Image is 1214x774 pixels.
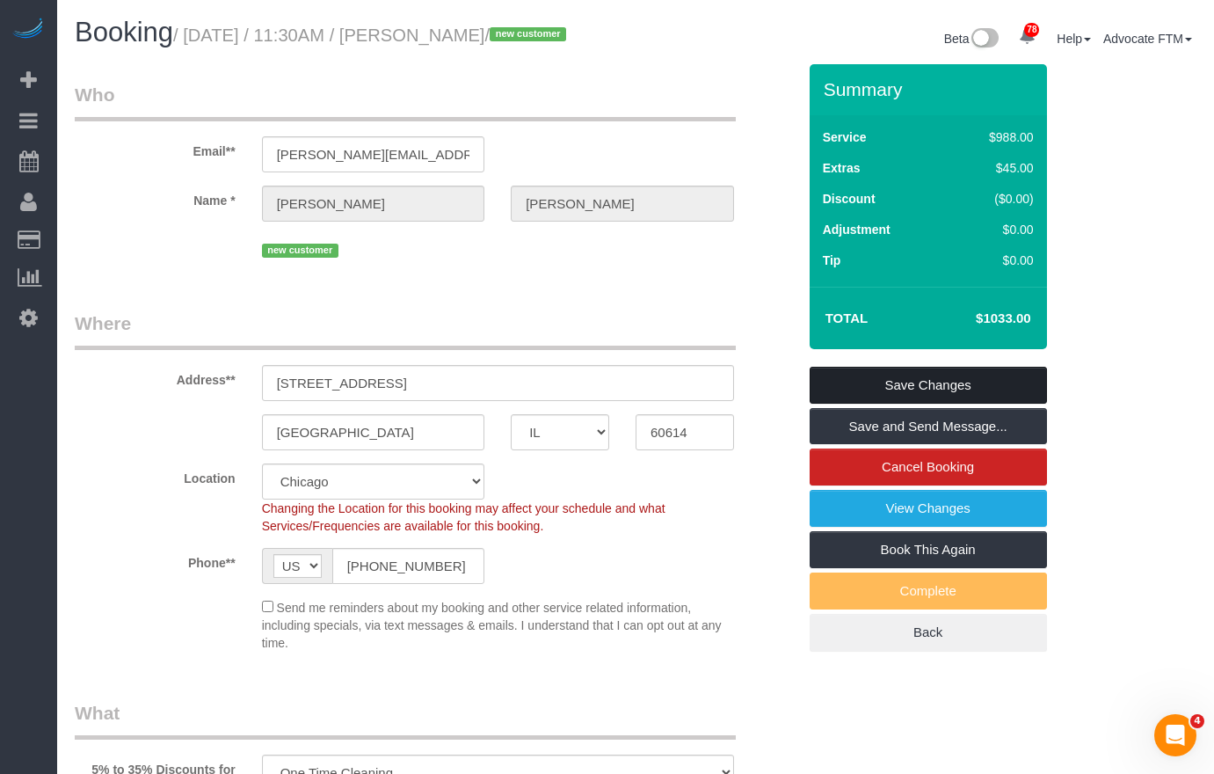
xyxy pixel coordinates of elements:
[636,414,734,450] input: Zip Code**
[1024,23,1039,37] span: 78
[970,28,999,51] img: New interface
[262,244,338,258] span: new customer
[262,501,665,533] span: Changing the Location for this booking may affect your schedule and what Services/Frequencies are...
[823,159,861,177] label: Extras
[952,190,1034,208] div: ($0.00)
[484,26,571,45] span: /
[810,490,1047,527] a: View Changes
[1057,32,1091,46] a: Help
[810,367,1047,404] a: Save Changes
[173,26,571,45] small: / [DATE] / 11:30AM / [PERSON_NAME]
[823,221,891,238] label: Adjustment
[62,464,249,487] label: Location
[1010,18,1044,56] a: 78
[823,252,841,269] label: Tip
[952,252,1034,269] div: $0.00
[823,128,867,146] label: Service
[944,32,999,46] a: Beta
[1103,32,1192,46] a: Advocate FTM
[1190,714,1204,728] span: 4
[75,17,173,47] span: Booking
[490,27,566,41] span: new customer
[1154,714,1196,756] iframe: Intercom live chat
[75,310,736,350] legend: Where
[11,18,46,42] img: Automaid Logo
[824,79,1038,99] h3: Summary
[810,614,1047,651] a: Back
[952,128,1034,146] div: $988.00
[810,408,1047,445] a: Save and Send Message...
[952,159,1034,177] div: $45.00
[825,310,869,325] strong: Total
[75,700,736,740] legend: What
[924,311,1030,326] h4: $1033.00
[511,186,734,222] input: Last Name*
[75,82,736,121] legend: Who
[262,601,722,650] span: Send me reminders about my booking and other service related information, including specials, via...
[262,186,485,222] input: First Name**
[952,221,1034,238] div: $0.00
[810,449,1047,486] a: Cancel Booking
[810,531,1047,568] a: Book This Again
[62,186,249,209] label: Name *
[823,190,876,208] label: Discount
